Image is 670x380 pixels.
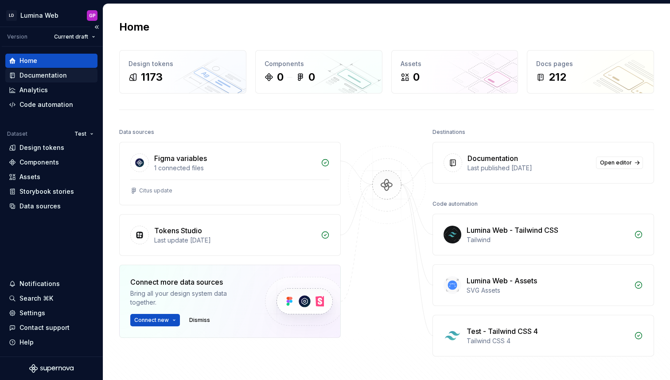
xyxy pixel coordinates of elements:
div: Analytics [19,86,48,94]
button: Contact support [5,321,97,335]
div: Tokens Studio [154,225,202,236]
button: Current draft [50,31,99,43]
div: Design tokens [19,143,64,152]
a: Figma variables1 connected filesCitus update [119,142,341,205]
a: Storybook stories [5,184,97,199]
a: Data sources [5,199,97,213]
div: Search ⌘K [19,294,53,303]
span: Current draft [54,33,88,40]
div: Settings [19,309,45,317]
button: Test [70,128,97,140]
div: LD [6,10,17,21]
div: 212 [549,70,566,84]
div: Notifications [19,279,60,288]
div: Citus update [139,187,172,194]
button: Collapse sidebar [90,21,103,33]
div: Figma variables [154,153,207,164]
a: Design tokens1173 [119,50,246,94]
a: Components00 [255,50,382,94]
span: Open editor [600,159,632,166]
div: Contact support [19,323,70,332]
div: Tailwind [467,235,629,244]
div: Last update [DATE] [154,236,316,245]
div: Test - Tailwind CSS 4 [467,326,538,337]
div: SVG Assets [467,286,629,295]
div: Destinations [432,126,465,138]
button: Search ⌘K [5,291,97,306]
a: Tokens StudioLast update [DATE] [119,214,341,256]
div: 0 [277,70,284,84]
span: Connect new [134,317,169,324]
div: Home [19,56,37,65]
span: Test [74,130,86,137]
div: Lumina Web - Assets [467,275,537,286]
a: Design tokens [5,141,97,155]
button: Dismiss [185,314,214,326]
div: Dataset [7,130,27,137]
div: Version [7,33,27,40]
div: Storybook stories [19,187,74,196]
button: Notifications [5,277,97,291]
a: Docs pages212 [527,50,654,94]
div: 1 connected files [154,164,316,172]
button: Help [5,335,97,349]
a: Home [5,54,97,68]
div: Help [19,338,34,347]
div: 1173 [141,70,163,84]
div: Docs pages [536,59,645,68]
div: Connect more data sources [130,277,250,287]
button: LDLumina WebGP [2,6,101,25]
div: 0 [308,70,315,84]
a: Components [5,155,97,169]
div: Code automation [432,198,478,210]
div: Components [265,59,373,68]
div: Tailwind CSS 4 [467,337,629,345]
div: Code automation [19,100,73,109]
span: Dismiss [189,317,210,324]
div: GP [89,12,96,19]
a: Code automation [5,98,97,112]
a: Assets [5,170,97,184]
a: Settings [5,306,97,320]
div: 0 [413,70,420,84]
div: Lumina Web [20,11,58,20]
div: Assets [19,172,40,181]
div: Documentation [467,153,518,164]
div: Documentation [19,71,67,80]
a: Analytics [5,83,97,97]
div: Data sources [19,202,61,211]
a: Documentation [5,68,97,82]
div: Lumina Web - Tailwind CSS [467,225,558,235]
div: Data sources [119,126,154,138]
div: Last published [DATE] [467,164,591,172]
a: Assets0 [391,50,518,94]
button: Connect new [130,314,180,326]
svg: Supernova Logo [29,364,74,373]
a: Open editor [596,157,643,169]
div: Bring all your design system data together. [130,289,250,307]
h2: Home [119,20,149,34]
div: Components [19,158,59,167]
div: Design tokens [129,59,237,68]
div: Assets [401,59,509,68]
